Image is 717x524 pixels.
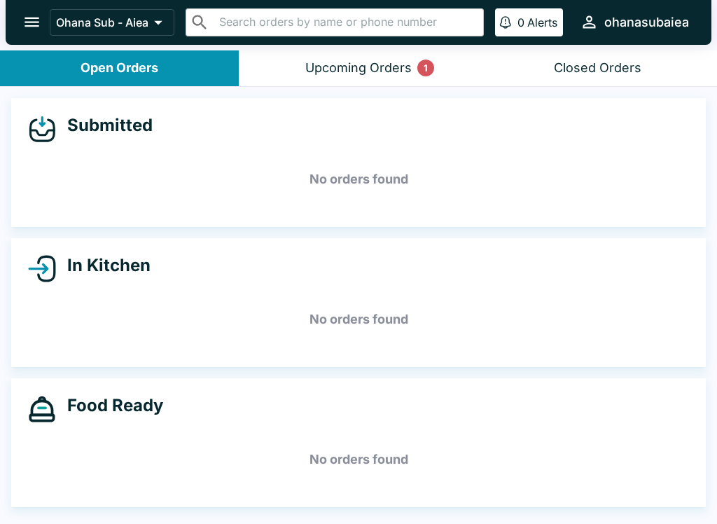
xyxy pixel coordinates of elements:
input: Search orders by name or phone number [215,13,478,32]
h5: No orders found [28,154,689,205]
div: Closed Orders [554,60,641,76]
h4: Submitted [56,115,153,136]
div: Open Orders [81,60,158,76]
p: Alerts [527,15,557,29]
button: Ohana Sub - Aiea [50,9,174,36]
div: Upcoming Orders [305,60,412,76]
p: 1 [424,61,428,75]
button: ohanasubaiea [574,7,695,37]
h5: No orders found [28,434,689,485]
h5: No orders found [28,294,689,345]
div: ohanasubaiea [604,14,689,31]
p: 0 [517,15,524,29]
h4: In Kitchen [56,255,151,276]
button: open drawer [14,4,50,40]
p: Ohana Sub - Aiea [56,15,148,29]
h4: Food Ready [56,395,163,416]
